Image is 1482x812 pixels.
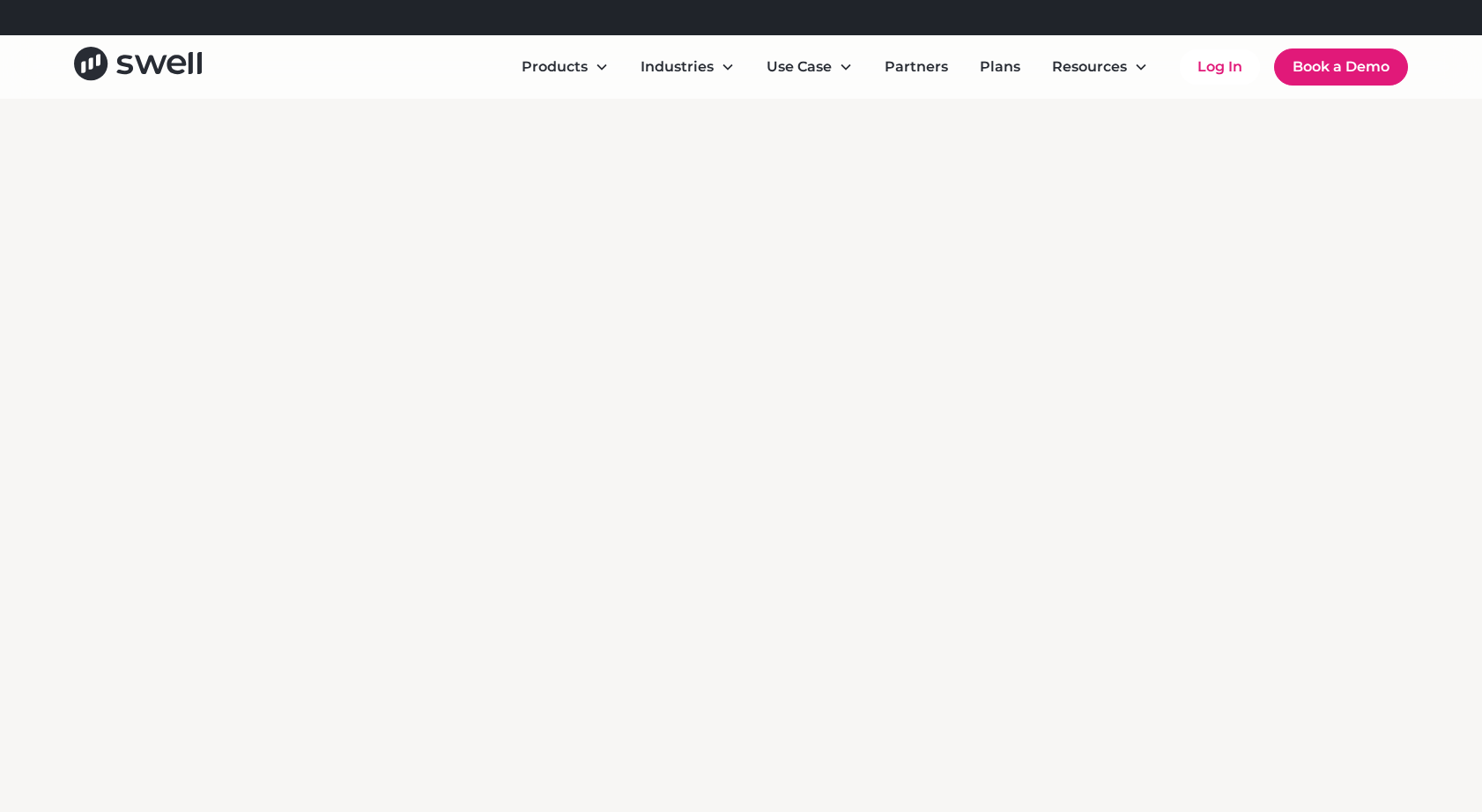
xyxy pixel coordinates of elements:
[1180,49,1260,85] a: Log In
[626,49,749,85] div: Industries
[1274,48,1408,86] a: Book a Demo
[767,56,832,78] div: Use Case
[641,56,714,78] div: Industries
[966,49,1034,85] a: Plans
[1038,49,1162,85] div: Resources
[752,49,867,85] div: Use Case
[522,56,588,78] div: Products
[508,49,623,85] div: Products
[74,47,202,86] a: home
[871,49,962,85] a: Partners
[1052,56,1127,78] div: Resources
